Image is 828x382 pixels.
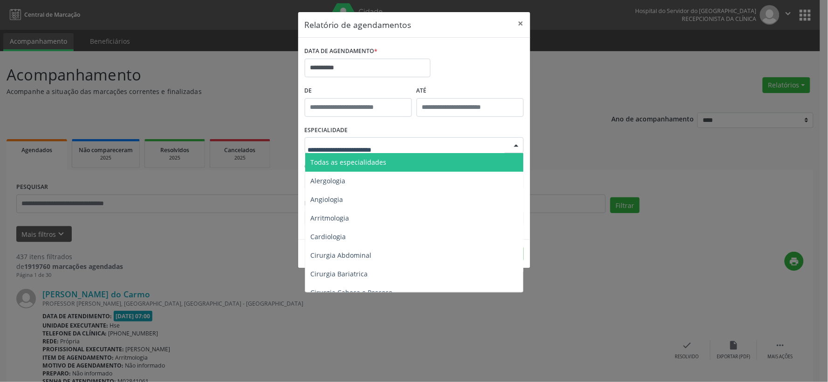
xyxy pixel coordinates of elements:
[311,269,368,278] span: Cirurgia Bariatrica
[417,84,524,98] label: ATÉ
[311,214,349,222] span: Arritmologia
[512,12,530,35] button: Close
[305,84,412,98] label: De
[311,288,393,297] span: Cirurgia Cabeça e Pescoço
[311,158,387,167] span: Todas as especialidades
[311,176,346,185] span: Alergologia
[305,44,378,59] label: DATA DE AGENDAMENTO
[311,195,343,204] span: Angiologia
[311,232,346,241] span: Cardiologia
[305,19,411,31] h5: Relatório de agendamentos
[311,251,372,260] span: Cirurgia Abdominal
[305,123,348,138] label: ESPECIALIDADE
